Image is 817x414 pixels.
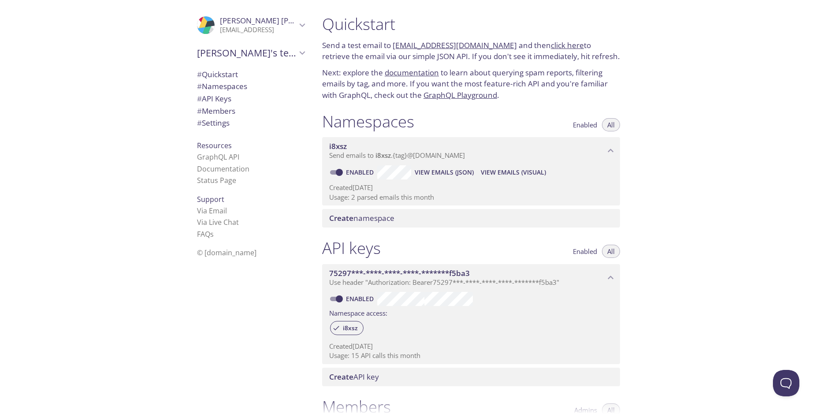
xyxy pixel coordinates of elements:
[322,209,620,228] div: Create namespace
[375,151,391,160] span: i8xsz
[322,368,620,386] div: Create API Key
[415,167,474,178] span: View Emails (JSON)
[322,137,620,164] div: i8xsz namespace
[568,118,602,131] button: Enabled
[602,118,620,131] button: All
[322,14,620,34] h1: Quickstart
[197,93,231,104] span: API Keys
[190,80,312,93] div: Namespaces
[322,112,414,131] h1: Namespaces
[411,165,477,179] button: View Emails (JSON)
[197,69,238,79] span: Quickstart
[197,47,297,59] span: [PERSON_NAME]'s team
[197,164,249,174] a: Documentation
[338,324,363,332] span: i8xsz
[329,306,387,319] label: Namespace access:
[345,168,377,176] a: Enabled
[197,175,236,185] a: Status Page
[190,41,312,64] div: David's team
[210,229,214,239] span: s
[602,245,620,258] button: All
[197,248,256,257] span: © [DOMAIN_NAME]
[197,81,247,91] span: Namespaces
[197,118,230,128] span: Settings
[393,40,517,50] a: [EMAIL_ADDRESS][DOMAIN_NAME]
[423,90,497,100] a: GraphQL Playground
[190,11,312,40] div: David Flerlage
[190,117,312,129] div: Team Settings
[197,106,202,116] span: #
[329,183,613,192] p: Created [DATE]
[197,106,235,116] span: Members
[190,68,312,81] div: Quickstart
[481,167,546,178] span: View Emails (Visual)
[197,206,227,216] a: Via Email
[197,194,224,204] span: Support
[197,217,239,227] a: Via Live Chat
[329,213,353,223] span: Create
[568,245,602,258] button: Enabled
[329,372,379,382] span: API key
[329,342,613,351] p: Created [DATE]
[197,93,202,104] span: #
[385,67,439,78] a: documentation
[477,165,550,179] button: View Emails (Visual)
[197,229,214,239] a: FAQ
[322,67,620,101] p: Next: explore the to learn about querying spam reports, filtering emails by tag, and more. If you...
[773,370,799,396] iframe: Help Scout Beacon - Open
[322,40,620,62] p: Send a test email to and then to retrieve the email via our simple JSON API. If you don't see it ...
[551,40,584,50] a: click here
[197,118,202,128] span: #
[329,372,353,382] span: Create
[220,15,341,26] span: [PERSON_NAME] [PERSON_NAME]
[197,81,202,91] span: #
[330,321,364,335] div: i8xsz
[197,141,232,150] span: Resources
[329,351,613,360] p: Usage: 15 API calls this month
[190,93,312,105] div: API Keys
[322,238,381,258] h1: API keys
[197,152,239,162] a: GraphQL API
[345,295,377,303] a: Enabled
[220,26,297,34] p: [EMAIL_ADDRESS]
[190,105,312,117] div: Members
[329,141,347,151] span: i8xsz
[197,69,202,79] span: #
[329,193,613,202] p: Usage: 2 parsed emails this month
[329,213,394,223] span: namespace
[329,151,465,160] span: Send emails to . {tag} @[DOMAIN_NAME]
